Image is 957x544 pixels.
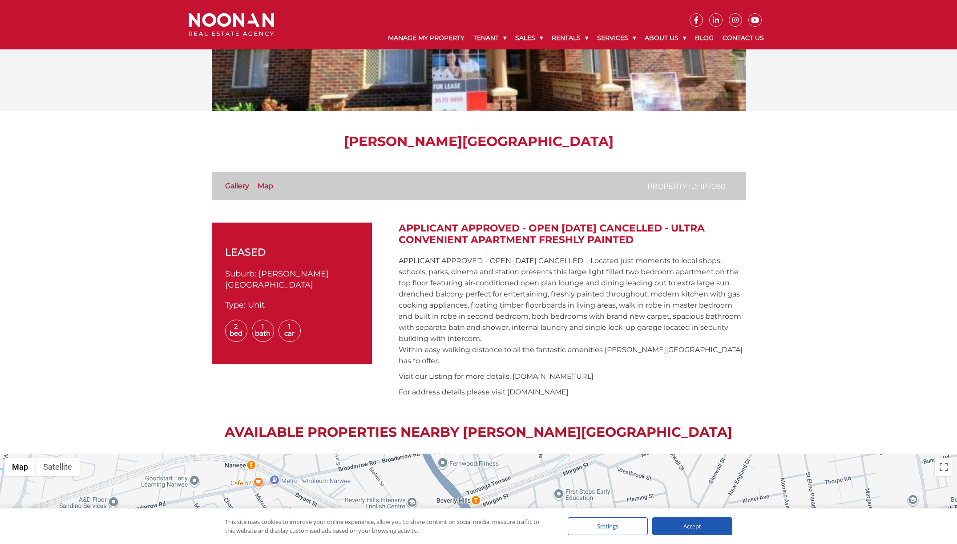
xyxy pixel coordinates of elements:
div: Accept [652,517,732,535]
div: This site uses cookies to improve your online experience, allow you to share content on social me... [225,517,550,535]
button: Toggle fullscreen view [935,458,953,476]
a: Rentals [547,27,593,49]
button: Show satellite imagery [36,458,80,476]
button: Show street map [4,458,36,476]
div: Settings [568,517,648,535]
span: [PERSON_NAME][GEOGRAPHIC_DATA] [225,269,329,290]
a: Blog [690,27,718,49]
span: 1 Bath [252,320,274,342]
a: Sales [511,27,547,49]
p: APPLICANT APPROVED – OPEN [DATE] CANCELLED – Located just moments to local shops, schools, parks,... [399,255,746,366]
a: Tenant [469,27,511,49]
p: For address details please visit [DOMAIN_NAME] [399,386,746,398]
img: Noonan Real Estate Agency [189,13,274,37]
a: Contact Us [718,27,768,49]
a: Services [593,27,640,49]
span: leased [225,245,266,260]
p: Visit our Listing for more details, [DOMAIN_NAME][URL] [399,371,746,382]
span: 2 Bed [225,320,247,342]
h2: APPLICANT APPROVED - OPEN [DATE] CANCELLED - Ultra Convenient Apartment Freshly Painted [399,223,746,246]
p: Property ID: 1P7080 [647,181,726,192]
span: Type: [225,300,246,310]
span: Unit [248,300,265,310]
a: About Us [640,27,690,49]
span: 1 Car [279,320,301,342]
span: Suburb: [225,269,256,279]
a: Map [258,182,273,190]
a: Manage My Property [384,27,469,49]
h1: [PERSON_NAME][GEOGRAPHIC_DATA] [212,134,746,150]
a: Gallery [225,182,249,190]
